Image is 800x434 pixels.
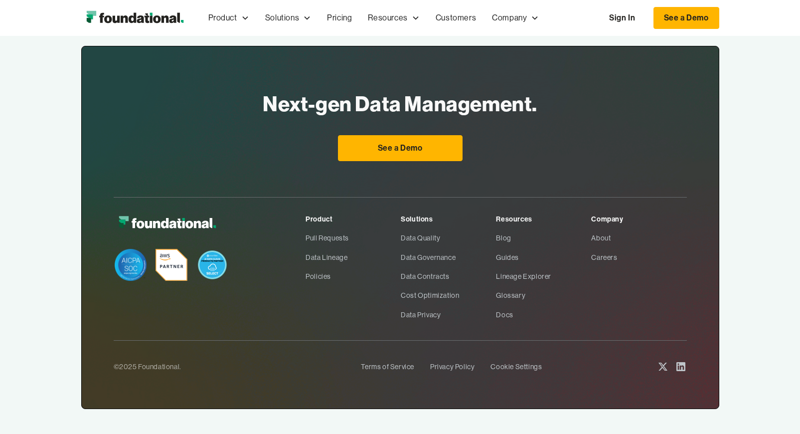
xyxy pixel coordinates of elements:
a: Cookie Settings [490,357,542,376]
div: Resources [368,11,407,24]
div: Resources [360,1,427,34]
div: Company [484,1,547,34]
a: Careers [591,248,686,267]
div: Product [306,214,401,224]
a: Pull Requests [306,228,401,247]
a: Lineage Explorer [496,267,591,286]
a: See a Demo [653,7,719,29]
a: Sign In [599,7,645,28]
img: Foundational Logo [81,8,188,28]
div: Resources [496,214,591,224]
a: Policies [306,267,401,286]
a: Docs [496,305,591,324]
div: Solutions [401,214,496,224]
a: Data Contracts [401,267,496,286]
a: Privacy Policy [430,357,475,376]
div: Solutions [265,11,299,24]
a: Blog [496,228,591,247]
a: See a Demo [338,135,463,161]
a: Data Privacy [401,305,496,324]
h2: Next-gen Data Management. [263,88,537,119]
div: ©2025 Foundational. [114,361,353,372]
a: Cost Optimization [401,286,496,305]
iframe: Chat Widget [750,386,800,434]
div: Solutions [257,1,319,34]
div: Product [208,11,237,24]
a: Guides [496,248,591,267]
a: Data Lineage [306,248,401,267]
img: Foundational Logo White [114,214,221,233]
a: Data Quality [401,228,496,247]
a: Customers [428,1,484,34]
a: About [591,228,686,247]
div: Product [200,1,257,34]
a: home [81,8,188,28]
a: Glossary [496,286,591,305]
a: Pricing [319,1,360,34]
a: Terms of Service [361,357,414,376]
div: Company [492,11,527,24]
img: SOC Badge [115,249,147,281]
a: Data Governance [401,248,496,267]
div: Company [591,214,686,224]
